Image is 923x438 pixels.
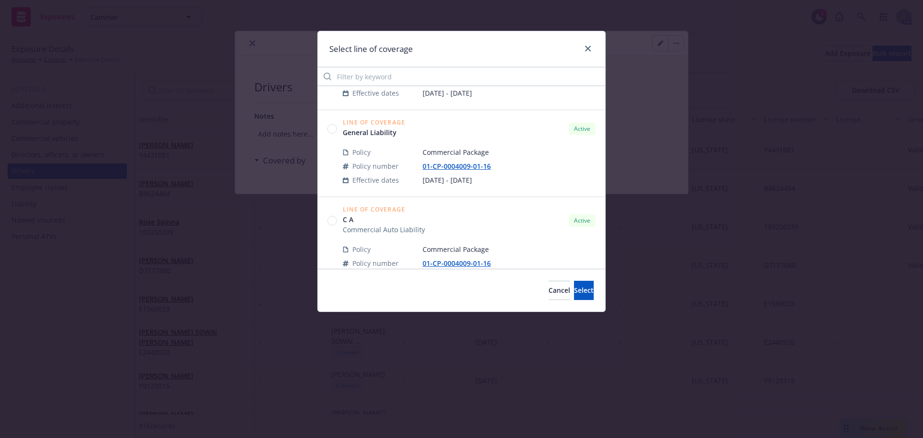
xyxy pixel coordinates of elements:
span: Effective dates [352,175,399,185]
span: Policy number [352,258,399,268]
span: Policy [352,147,371,157]
span: Commercial Auto Liability [343,225,425,235]
a: 01-CP-0004009-01-16 [423,259,499,268]
span: Policy [352,244,371,254]
span: Cancel [549,286,570,295]
h1: Select line of coverage [329,43,413,55]
a: General Liability [343,127,405,138]
span: Commercial Package [423,244,596,254]
span: Active [573,216,592,225]
span: Commercial Package [423,147,596,157]
input: Filter by keyword [318,67,605,86]
span: [DATE] - [DATE] [423,175,596,185]
span: Line of Coverage [343,120,405,125]
span: Policy number [352,161,399,171]
span: Line of Coverage [343,207,425,213]
a: 01-CP-0004009-01-16 [423,162,499,171]
span: Select [574,286,594,295]
button: Select [574,281,594,300]
button: Cancel [549,281,570,300]
span: [DATE] - [DATE] [423,88,596,98]
span: Effective dates [352,88,399,98]
a: close [582,43,594,54]
span: Active [573,125,592,133]
a: C A [343,214,425,225]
